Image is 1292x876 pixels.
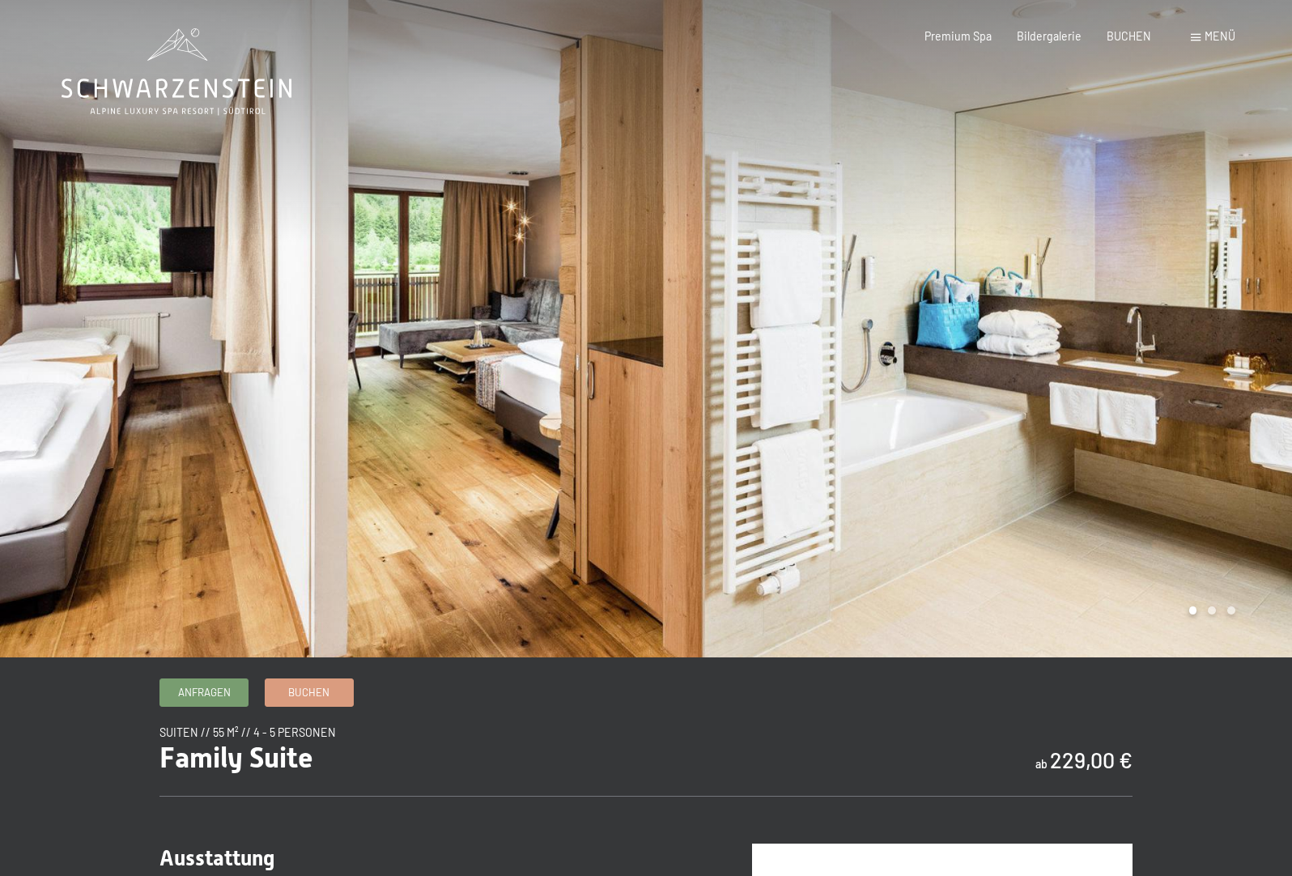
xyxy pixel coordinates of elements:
[159,846,275,870] span: Ausstattung
[1107,29,1151,43] a: BUCHEN
[159,741,313,774] span: Family Suite
[266,679,353,706] a: Buchen
[159,725,336,739] span: Suiten // 55 m² // 4 - 5 Personen
[1205,29,1235,43] span: Menü
[924,29,992,43] a: Premium Spa
[288,685,329,700] span: Buchen
[1035,757,1048,771] span: ab
[160,679,248,706] a: Anfragen
[1017,29,1082,43] a: Bildergalerie
[178,685,231,700] span: Anfragen
[1050,746,1133,772] b: 229,00 €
